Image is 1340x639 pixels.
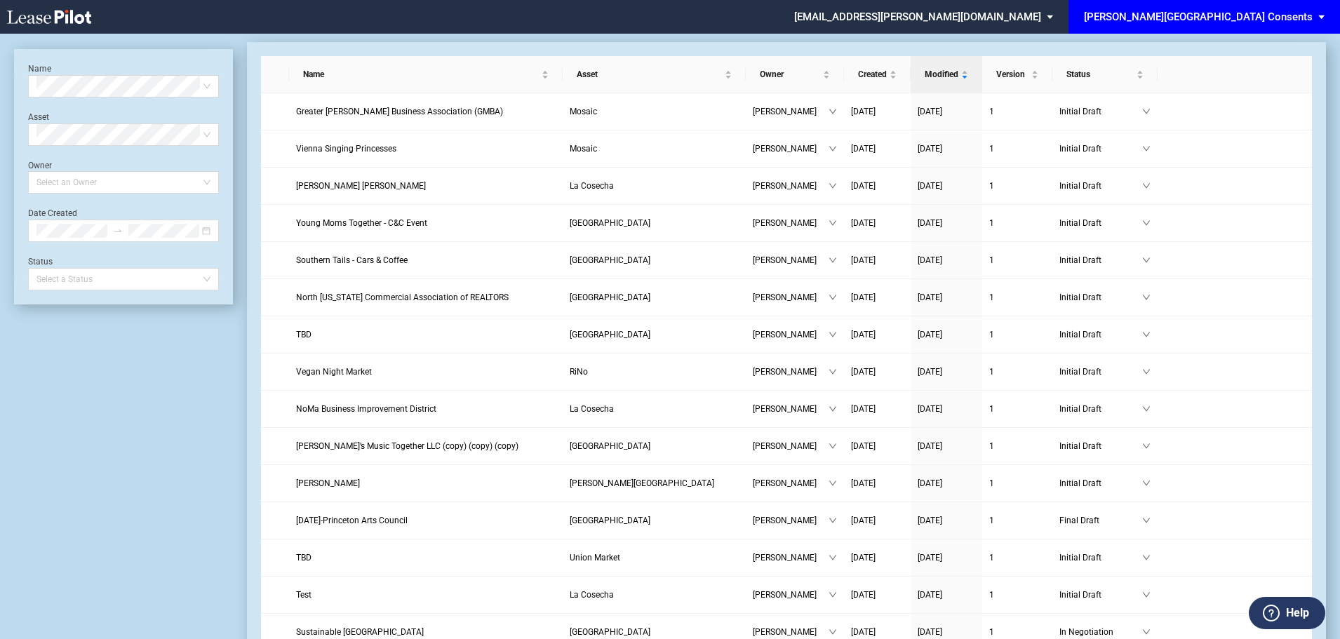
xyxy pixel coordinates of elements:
span: [DATE] [918,590,942,600]
span: Initial Draft [1059,105,1142,119]
span: Status [1066,67,1134,81]
span: down [829,516,837,525]
span: Day of the Dead-Princeton Arts Council [296,516,408,525]
span: down [1142,368,1151,376]
span: swap-right [113,226,123,236]
span: TBD [296,553,311,563]
a: [DATE] [918,105,975,119]
span: Union Market [570,553,620,563]
span: 1 [989,627,994,637]
a: [DATE] [918,142,975,156]
div: [PERSON_NAME][GEOGRAPHIC_DATA] Consents [1084,11,1313,23]
span: down [829,330,837,339]
span: down [829,182,837,190]
span: 1 [989,478,994,488]
span: [DATE] [851,255,876,265]
span: [DATE] [918,553,942,563]
span: down [829,628,837,636]
a: Test [296,588,556,602]
span: [DATE] [918,627,942,637]
span: [DATE] [851,330,876,339]
span: Initial Draft [1059,179,1142,193]
span: 1 [989,516,994,525]
span: down [1142,182,1151,190]
span: La Cosecha [570,404,614,414]
a: [GEOGRAPHIC_DATA] [570,253,739,267]
span: 1 [989,590,994,600]
span: [DATE] [918,330,942,339]
th: Modified [911,56,982,93]
a: [DATE]-Princeton Arts Council [296,513,556,527]
span: down [1142,628,1151,636]
span: [PERSON_NAME] [753,290,829,304]
a: [DATE] [851,179,904,193]
span: down [829,107,837,116]
span: Initial Draft [1059,365,1142,379]
th: Owner [746,56,844,93]
span: Freshfields Village [570,218,650,228]
span: down [829,591,837,599]
span: [DATE] [851,441,876,451]
span: Modified [925,67,958,81]
span: [DATE] [918,144,942,154]
a: Southern Tails - Cars & Coffee [296,253,556,267]
a: [DATE] [918,179,975,193]
a: [GEOGRAPHIC_DATA] [570,439,739,453]
label: Status [28,257,53,267]
span: [DATE] [918,107,942,116]
span: down [1142,144,1151,153]
span: 1 [989,441,994,451]
span: [DATE] [851,516,876,525]
a: 1 [989,625,1045,639]
span: Downtown Palm Beach Gardens [570,441,650,451]
span: North Texas Commercial Association of REALTORS [296,292,509,302]
a: 1 [989,216,1045,230]
a: Mosaic [570,142,739,156]
span: Southern Tails - Cars & Coffee [296,255,408,265]
span: [PERSON_NAME] [753,142,829,156]
a: 1 [989,402,1045,416]
span: 1 [989,404,994,414]
th: Status [1052,56,1158,93]
a: La Cosecha [570,402,739,416]
span: 1 [989,255,994,265]
span: Initial Draft [1059,551,1142,565]
a: [DATE] [918,402,975,416]
span: down [1142,330,1151,339]
a: [DATE] [851,216,904,230]
span: [DATE] [851,478,876,488]
span: Mosaic [570,144,597,154]
span: [DATE] [851,627,876,637]
button: Help [1249,597,1325,629]
span: [DATE] [851,404,876,414]
a: [DATE] [918,439,975,453]
span: Initial Draft [1059,439,1142,453]
span: Greater Merrifield Business Association (GMBA) [296,107,503,116]
a: 1 [989,439,1045,453]
span: Initial Draft [1059,588,1142,602]
span: [PERSON_NAME] [753,253,829,267]
span: 1 [989,218,994,228]
a: 1 [989,476,1045,490]
span: NoMa Business Improvement District [296,404,436,414]
a: [DATE] [851,476,904,490]
span: [PERSON_NAME] [753,625,829,639]
span: [DATE] [851,292,876,302]
span: 1 [989,292,994,302]
span: Vienna Singing Princesses [296,144,396,154]
span: [PERSON_NAME] [753,551,829,565]
span: Initial Draft [1059,402,1142,416]
label: Owner [28,161,52,170]
span: 1 [989,181,994,191]
a: 1 [989,365,1045,379]
span: down [1142,591,1151,599]
span: [PERSON_NAME] [753,328,829,342]
span: [DATE] [918,218,942,228]
span: [DATE] [918,516,942,525]
span: Test [296,590,311,600]
span: Princeton Shopping Center [570,516,650,525]
span: Uptown Park [570,330,650,339]
span: [DATE] [851,107,876,116]
span: Preston Royal - East [570,292,650,302]
a: [DATE] [918,476,975,490]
